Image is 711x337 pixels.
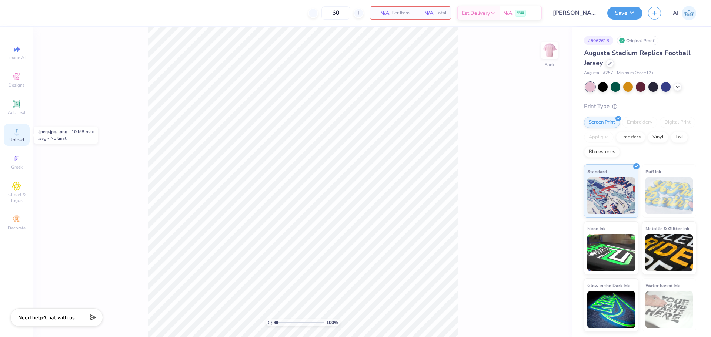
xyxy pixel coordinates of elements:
[587,225,605,232] span: Neon Ink
[607,7,642,20] button: Save
[587,177,635,214] img: Standard
[517,10,524,16] span: FREE
[622,117,657,128] div: Embroidery
[8,109,26,115] span: Add Text
[584,146,620,158] div: Rhinestones
[584,70,599,76] span: Augusta
[584,48,691,67] span: Augusta Stadium Replica Football Jersey
[374,9,389,17] span: N/A
[38,135,94,142] div: .svg - No limit
[645,225,689,232] span: Metallic & Glitter Ink
[584,132,614,143] div: Applique
[321,6,350,20] input: – –
[4,192,30,203] span: Clipart & logos
[645,282,680,289] span: Water based Ink
[547,6,602,20] input: Untitled Design
[503,9,512,17] span: N/A
[645,291,693,328] img: Water based Ink
[645,177,693,214] img: Puff Ink
[11,164,23,170] span: Greek
[587,168,607,175] span: Standard
[587,282,630,289] span: Glow in the Dark Ink
[545,61,554,68] div: Back
[584,102,696,111] div: Print Type
[645,168,661,175] span: Puff Ink
[617,70,654,76] span: Minimum Order: 12 +
[9,82,25,88] span: Designs
[8,55,26,61] span: Image AI
[671,132,688,143] div: Foil
[645,234,693,271] img: Metallic & Glitter Ink
[9,137,24,143] span: Upload
[391,9,410,17] span: Per Item
[587,291,635,328] img: Glow in the Dark Ink
[584,117,620,128] div: Screen Print
[584,36,613,45] div: # 506261B
[660,117,695,128] div: Digital Print
[418,9,433,17] span: N/A
[542,43,557,58] img: Back
[673,9,680,17] span: AF
[617,36,658,45] div: Original Proof
[603,70,613,76] span: # 257
[462,9,490,17] span: Est. Delivery
[435,9,447,17] span: Total
[8,225,26,231] span: Decorate
[673,6,696,20] a: AF
[587,234,635,271] img: Neon Ink
[682,6,696,20] img: Ana Francesca Bustamante
[38,128,94,135] div: .jpeg/.jpg, .png - 10 MB max
[18,314,45,321] strong: Need help?
[616,132,645,143] div: Transfers
[326,319,338,326] span: 100 %
[648,132,668,143] div: Vinyl
[45,314,76,321] span: Chat with us.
